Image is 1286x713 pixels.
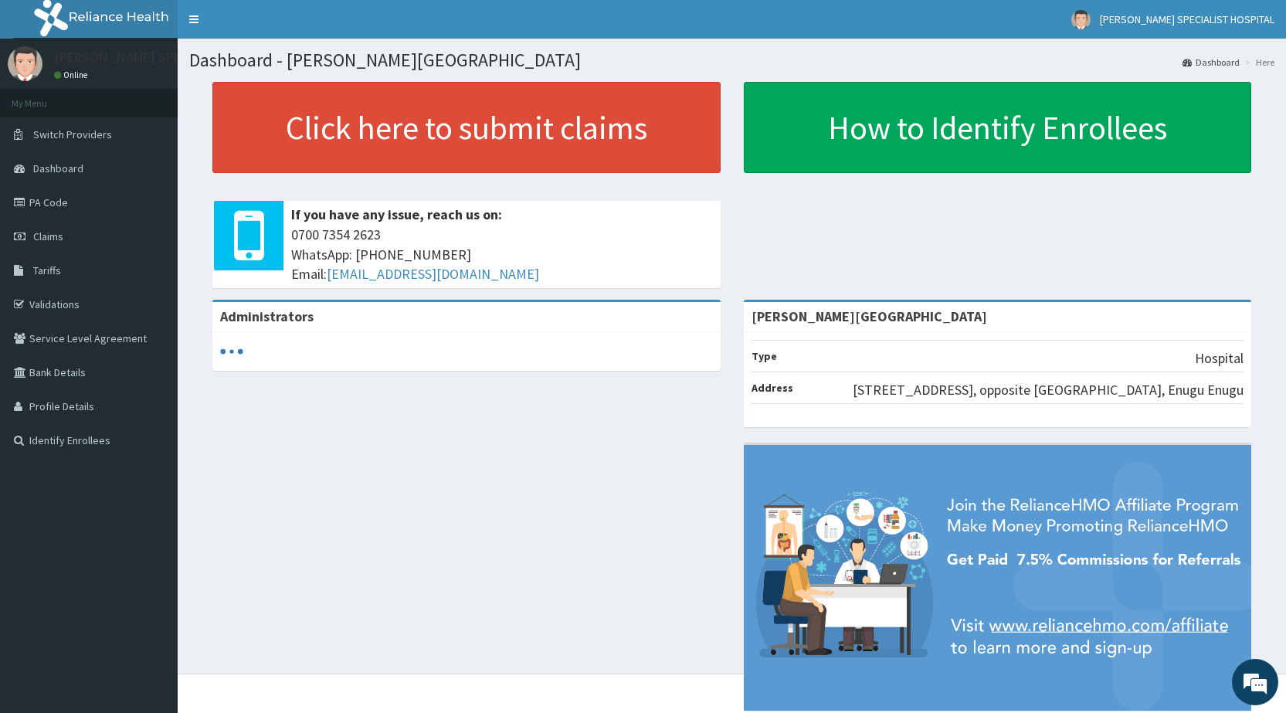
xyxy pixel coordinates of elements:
[1071,10,1091,29] img: User Image
[54,50,290,64] p: [PERSON_NAME] SPECIALIST HOSPITAL
[1183,56,1240,69] a: Dashboard
[744,445,1252,711] img: provider-team-banner.png
[212,82,721,173] a: Click here to submit claims
[744,82,1252,173] a: How to Identify Enrollees
[752,349,777,363] b: Type
[1195,348,1244,368] p: Hospital
[8,46,42,81] img: User Image
[327,265,539,283] a: [EMAIL_ADDRESS][DOMAIN_NAME]
[752,381,793,395] b: Address
[33,161,83,175] span: Dashboard
[33,127,112,141] span: Switch Providers
[1100,12,1274,26] span: [PERSON_NAME] SPECIALIST HOSPITAL
[189,50,1274,70] h1: Dashboard - [PERSON_NAME][GEOGRAPHIC_DATA]
[1241,56,1274,69] li: Here
[853,380,1244,400] p: [STREET_ADDRESS], opposite [GEOGRAPHIC_DATA], Enugu Enugu
[752,307,987,325] strong: [PERSON_NAME][GEOGRAPHIC_DATA]
[33,263,61,277] span: Tariffs
[291,225,713,284] span: 0700 7354 2623 WhatsApp: [PHONE_NUMBER] Email:
[54,70,91,80] a: Online
[220,307,314,325] b: Administrators
[291,205,502,223] b: If you have any issue, reach us on:
[220,340,243,363] svg: audio-loading
[33,229,63,243] span: Claims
